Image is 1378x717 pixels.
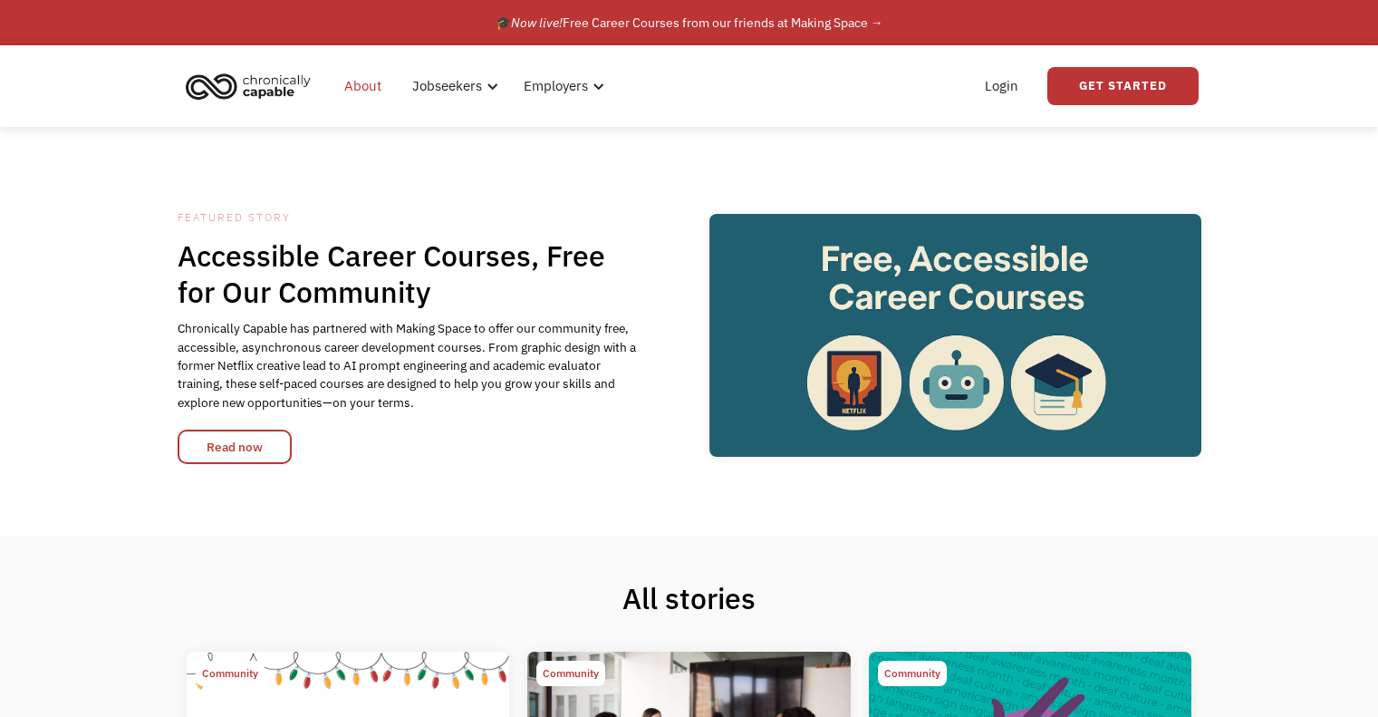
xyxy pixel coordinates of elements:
a: Get Started [1047,67,1199,105]
a: About [333,57,392,115]
a: Login [974,57,1029,115]
div: Jobseekers [412,75,482,97]
em: Now live! [511,15,563,31]
div: 🎓 Free Career Courses from our friends at Making Space → [496,12,883,34]
a: home [180,66,324,106]
div: Community [543,663,599,684]
div: Employers [524,75,588,97]
div: Chronically Capable has partnered with Making Space to offer our community free, accessible, asyn... [178,319,639,412]
div: Community [202,663,258,684]
div: Featured Story [178,207,639,228]
img: Chronically Capable logo [180,66,316,106]
div: Jobseekers [401,57,504,115]
div: Employers [513,57,610,115]
h1: All stories [178,580,1201,616]
h1: Accessible Career Courses, Free for Our Community [178,237,639,310]
div: Community [884,663,940,684]
a: Read now [178,430,292,464]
